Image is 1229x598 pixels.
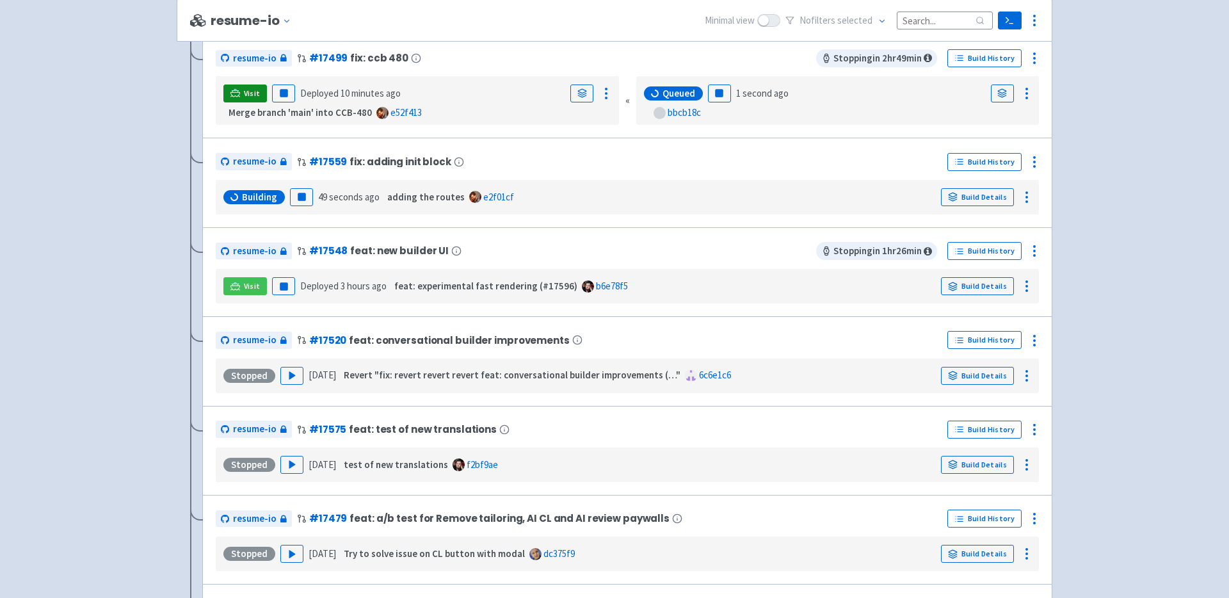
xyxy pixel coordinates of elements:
button: Pause [290,188,313,206]
span: resume-io [233,333,277,348]
span: selected [837,14,872,26]
span: Visit [244,281,261,291]
strong: adding the routes [387,191,465,203]
span: No filter s [799,13,872,28]
input: Search... [897,12,993,29]
a: b6e78f5 [596,280,628,292]
span: Queued [663,87,695,100]
strong: Try to solve issue on CL button with modal [344,547,525,560]
span: fix: adding init block [349,156,451,167]
time: [DATE] [309,458,336,471]
span: Stopping in 2 hr 49 min [816,49,937,67]
time: 49 seconds ago [318,191,380,203]
time: [DATE] [309,369,336,381]
a: Build History [947,510,1022,528]
span: Stopping in 1 hr 26 min [816,242,937,260]
span: resume-io [233,154,277,169]
a: Build History [947,153,1022,171]
a: resume-io [216,243,292,260]
a: #17520 [309,334,346,347]
span: feat: test of new translations [349,424,497,435]
button: Play [280,367,303,385]
strong: Revert "fix: revert revert revert feat: conversational builder improvements (…" [344,369,680,381]
span: Deployed [300,280,387,292]
span: feat: new builder UI [350,245,449,256]
a: Build Details [941,545,1014,563]
strong: test of new translations [344,458,448,471]
a: #17499 [309,51,348,65]
a: f2bf9ae [467,458,498,471]
a: #17559 [309,155,347,168]
a: resume-io [216,50,292,67]
span: resume-io [233,51,277,66]
span: feat: conversational builder improvements [349,335,569,346]
div: Stopped [223,369,275,383]
span: feat: a/b test for Remove tailoring, AI CL and AI review paywalls [349,513,670,524]
a: Build History [947,331,1022,349]
a: Visit [223,85,267,102]
a: Build Details [941,188,1014,206]
a: e2f01cf [483,191,514,203]
button: Pause [272,277,295,295]
strong: feat: experimental fast rendering (#17596) [394,280,577,292]
a: Build History [947,49,1022,67]
span: Visit [244,88,261,99]
a: resume-io [216,510,292,528]
a: 6c6e1c6 [699,369,731,381]
button: Play [280,545,303,563]
a: #17575 [309,423,346,436]
a: Build Details [941,367,1014,385]
div: Stopped [223,458,275,472]
time: [DATE] [309,547,336,560]
time: 10 minutes ago [341,87,401,99]
button: Pause [708,85,731,102]
button: Play [280,456,303,474]
time: 1 second ago [736,87,789,99]
a: resume-io [216,153,292,170]
span: Deployed [300,87,401,99]
strong: Merge branch 'main' into CCB-480 [229,106,372,118]
span: Building [242,191,277,204]
a: Build History [947,242,1022,260]
span: resume-io [233,422,277,437]
span: resume-io [233,512,277,526]
a: #17479 [309,512,347,525]
a: dc375f9 [543,547,575,560]
time: 3 hours ago [341,280,387,292]
div: « [625,76,630,125]
a: Build Details [941,456,1014,474]
a: resume-io [216,421,292,438]
div: Stopped [223,547,275,561]
span: resume-io [233,244,277,259]
a: Visit [223,277,267,295]
span: fix: ccb 480 [350,53,408,63]
a: Terminal [998,12,1022,29]
a: #17548 [309,244,348,257]
a: resume-io [216,332,292,349]
a: bbcb18c [668,106,701,118]
button: resume-io [211,13,296,28]
a: Build Details [941,277,1014,295]
a: Build History [947,421,1022,439]
a: e52f413 [390,106,422,118]
span: Minimal view [705,13,755,28]
button: Pause [272,85,295,102]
